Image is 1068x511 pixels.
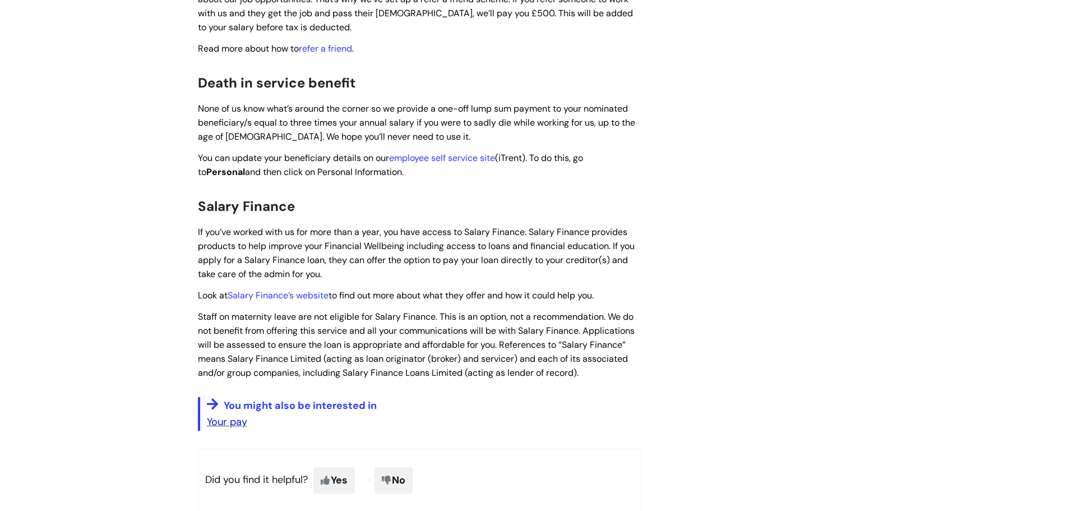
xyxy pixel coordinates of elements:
span: No [375,467,413,493]
span: and then click on Personal Information. [245,166,404,178]
span: Yes [313,467,355,493]
span: You might also be interested in [224,399,377,412]
span: Death in service benefit [198,74,355,91]
a: Your pay [207,415,247,429]
span: Salary Finance [198,197,295,215]
span: Look at to find out more about what they offer and how it could help you. [198,289,594,301]
span: Personal [206,166,245,178]
span: None of us know what’s around the corner so we provide a one-off lump sum payment to your nominat... [198,103,635,142]
span: If you’ve worked with us for more than a year, you have access to Salary Finance. Salary Finance ... [198,226,635,279]
span: Read more about how to . [198,43,354,54]
span: You can update your beneficiary details on our (iTrent). To do this, go to [198,152,583,178]
span: Staff on maternity leave are not eligible for Salary Finance. This is an option, not a recommenda... [198,311,635,378]
a: Salary Finance’s website [228,289,329,301]
a: refer a friend [299,43,352,54]
a: employee self service site [389,152,495,164]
